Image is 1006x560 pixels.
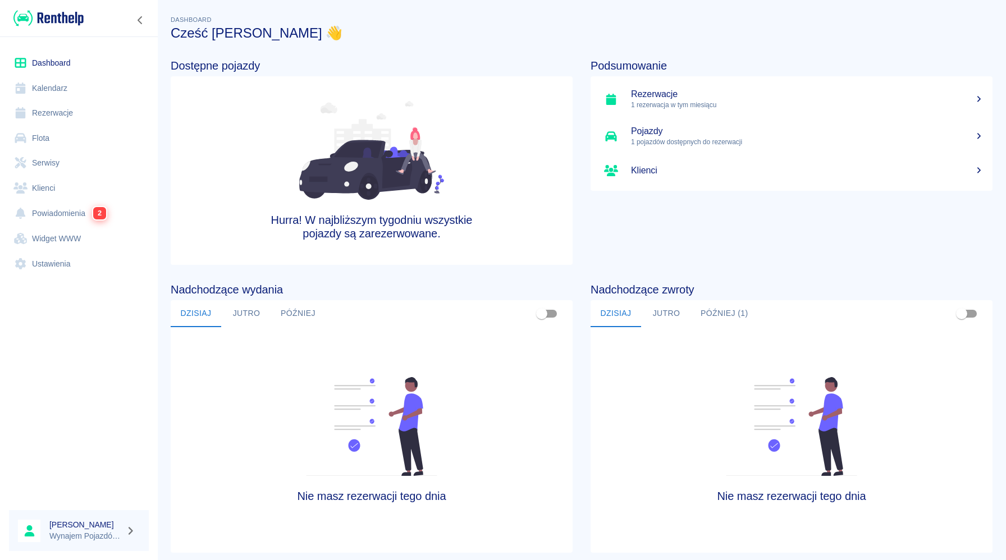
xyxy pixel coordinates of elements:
[631,137,984,147] p: 1 pojazdów dostępnych do rezerwacji
[591,81,993,118] a: Rezerwacje1 rezerwacja w tym miesiącu
[13,9,84,27] img: Renthelp logo
[591,155,993,186] a: Klienci
[221,300,272,327] button: Jutro
[9,9,84,27] a: Renthelp logo
[591,118,993,155] a: Pojazdy1 pojazdów dostępnych do rezerwacji
[221,489,523,503] h4: Nie masz rezerwacji tego dnia
[171,16,212,23] span: Dashboard
[641,300,692,327] button: Jutro
[9,226,149,251] a: Widget WWW
[631,126,984,137] h5: Pojazdy
[9,100,149,126] a: Rezerwacje
[9,51,149,76] a: Dashboard
[591,300,641,327] button: Dzisiaj
[171,283,573,296] h4: Nadchodzące wydania
[951,303,972,324] span: Pokaż przypisane tylko do mnie
[9,200,149,226] a: Powiadomienia2
[631,165,984,176] h5: Klienci
[49,530,121,542] p: Wynajem Pojazdów [PERSON_NAME]
[9,176,149,201] a: Klienci
[641,489,943,503] h4: Nie masz rezerwacji tego dnia
[251,213,492,240] h4: Hurra! W najbliższym tygodniu wszystkie pojazdy są zarezerwowane.
[9,76,149,101] a: Kalendarz
[531,303,552,324] span: Pokaż przypisane tylko do mnie
[591,59,993,72] h4: Podsumowanie
[9,150,149,176] a: Serwisy
[631,100,984,110] p: 1 rezerwacja w tym miesiącu
[9,251,149,277] a: Ustawienia
[171,300,221,327] button: Dzisiaj
[591,283,993,296] h4: Nadchodzące zwroty
[299,377,444,476] img: Fleet
[692,300,757,327] button: Później (1)
[9,126,149,151] a: Flota
[272,300,324,327] button: Później
[171,25,993,41] h3: Cześć [PERSON_NAME] 👋
[719,377,864,476] img: Fleet
[93,206,106,219] span: 2
[171,59,573,72] h4: Dostępne pojazdy
[132,13,149,27] button: Zwiń nawigację
[49,519,121,530] h6: [PERSON_NAME]
[631,89,984,100] h5: Rezerwacje
[299,101,444,200] img: Fleet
